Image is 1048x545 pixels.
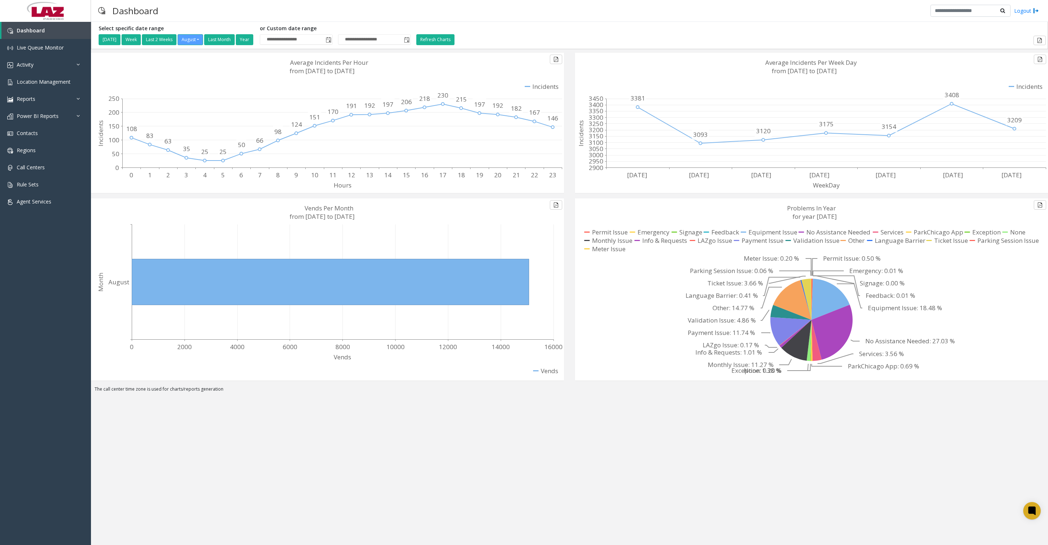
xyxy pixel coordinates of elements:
[115,163,119,172] text: 0
[166,171,170,179] text: 2
[130,343,134,351] text: 0
[17,95,35,102] span: Reports
[1034,55,1046,64] button: Export to pdf
[239,171,243,179] text: 6
[7,96,13,102] img: 'icon'
[439,343,457,351] text: 12000
[787,204,836,212] text: Problems In Year
[419,94,430,103] text: 218
[772,67,837,75] text: from [DATE] to [DATE]
[550,200,562,210] button: Export to pdf
[17,27,45,34] span: Dashboard
[688,316,756,324] text: Validation Issue: 4.86 %
[291,120,302,129] text: 124
[283,343,297,351] text: 6000
[589,113,603,122] text: 3300
[589,132,603,140] text: 3150
[627,171,647,179] text: [DATE]
[201,147,209,156] text: 25
[589,163,603,172] text: 2900
[589,107,603,115] text: 3350
[693,130,708,139] text: 3093
[7,131,13,137] img: 'icon'
[346,102,357,110] text: 191
[416,34,454,45] button: Refresh Charts
[17,61,33,68] span: Activity
[386,343,405,351] text: 10000
[258,171,262,179] text: 7
[589,119,603,128] text: 3250
[7,45,13,51] img: 'icon'
[819,120,834,128] text: 3175
[474,100,485,108] text: 197
[274,127,282,136] text: 98
[689,171,709,179] text: [DATE]
[868,304,942,312] text: Equipment Issue: 18.48 %
[1001,171,1022,179] text: [DATE]
[494,171,501,179] text: 20
[550,55,562,64] button: Export to pdf
[290,212,355,221] text: from [DATE] to [DATE]
[549,171,556,179] text: 23
[439,171,446,179] text: 17
[1014,7,1039,15] a: Logout
[589,94,603,103] text: 3450
[744,366,781,375] text: None: 1.38 %
[148,171,152,179] text: 1
[364,101,375,110] text: 192
[876,171,896,179] text: [DATE]
[327,107,338,116] text: 170
[547,114,558,122] text: 146
[17,44,64,51] span: Live Queue Monitor
[456,95,467,103] text: 215
[1033,7,1039,15] img: logout
[866,291,915,300] text: Feedback: 0.01 %
[945,91,959,99] text: 3408
[686,291,758,300] text: Language Barrier: 0.41 %
[403,171,410,179] text: 15
[1034,200,1046,210] button: Export to pdf
[260,25,411,32] h5: or Custom date range
[305,204,353,212] text: Vends Per Month
[324,35,332,45] span: Toggle popup
[7,114,13,119] img: 'icon'
[108,122,119,130] text: 150
[690,266,773,275] text: Parking Session Issue: 0.06 %
[751,171,771,179] text: [DATE]
[589,157,603,165] text: 2950
[589,138,603,147] text: 3100
[712,304,754,312] text: Other: 14.77 %
[1033,36,1046,45] button: Export to pdf
[236,34,253,45] button: Year
[238,141,245,149] text: 50
[183,145,190,153] text: 35
[122,34,141,45] button: Week
[126,125,137,133] text: 108
[589,145,603,153] text: 3050
[529,108,540,116] text: 167
[384,171,392,179] text: 14
[184,171,188,179] text: 3
[849,266,903,275] text: Emergency: 0.01 %
[112,150,119,158] text: 50
[146,131,154,140] text: 83
[476,171,483,179] text: 19
[329,171,337,179] text: 11
[458,171,465,179] text: 18
[17,130,38,137] span: Contacts
[7,165,13,171] img: 'icon'
[823,254,881,262] text: Permit Issue: 0.50 %
[492,101,503,110] text: 192
[142,34,176,45] button: Last 2 Weeks
[17,78,71,85] span: Location Management
[108,278,129,286] text: August
[421,171,428,179] text: 16
[7,28,13,34] img: 'icon'
[7,79,13,85] img: 'icon'
[1,22,91,39] a: Dashboard
[204,34,235,45] button: Last Month
[589,126,603,134] text: 3200
[813,181,840,189] text: WeekDay
[108,136,119,144] text: 100
[164,137,172,145] text: 63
